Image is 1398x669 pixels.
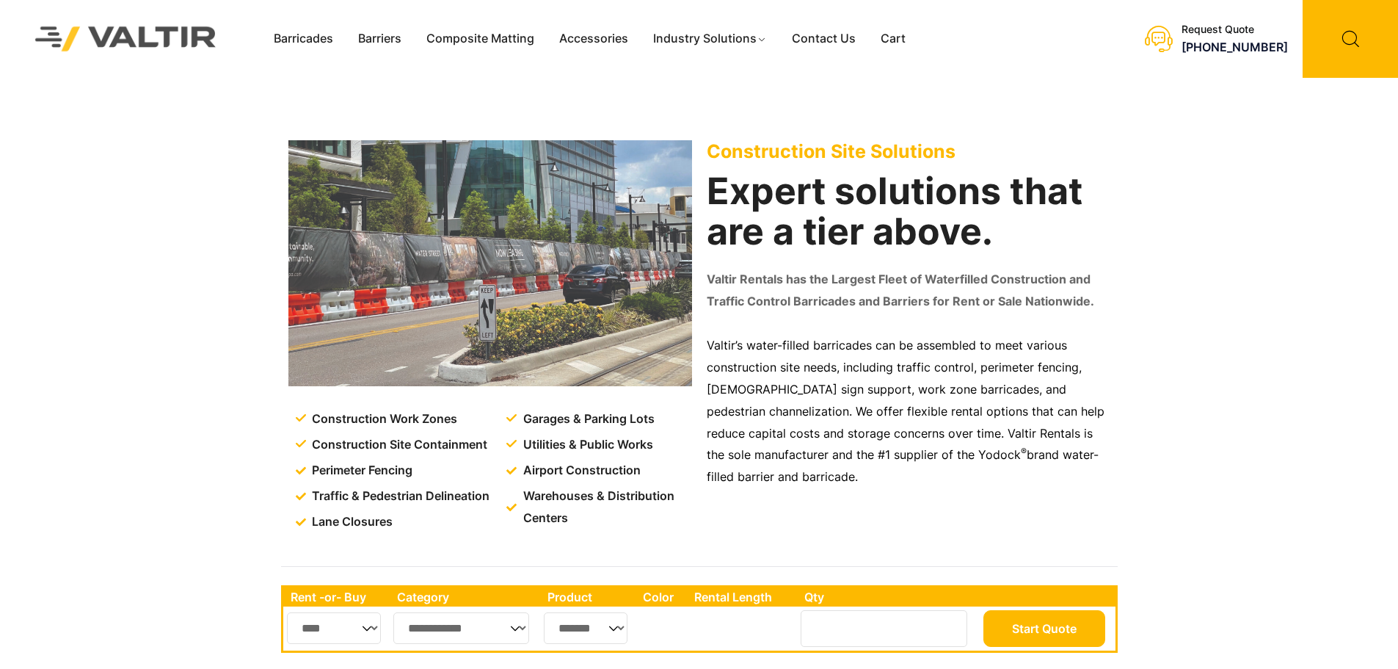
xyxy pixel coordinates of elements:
[540,587,636,607] th: Product
[414,28,547,50] a: Composite Matting
[797,587,980,607] th: Qty
[641,28,779,50] a: Industry Solutions
[308,511,393,533] span: Lane Closures
[1182,40,1288,54] a: [PHONE_NUMBER]
[1182,23,1288,36] div: Request Quote
[520,408,655,430] span: Garages & Parking Lots
[779,28,868,50] a: Contact Us
[520,460,641,482] span: Airport Construction
[868,28,918,50] a: Cart
[308,460,412,482] span: Perimeter Fencing
[636,587,687,607] th: Color
[707,171,1110,252] h2: Expert solutions that are a tier above.
[520,434,653,456] span: Utilities & Public Works
[707,269,1110,313] p: Valtir Rentals has the Largest Fleet of Waterfilled Construction and Traffic Control Barricades a...
[261,28,346,50] a: Barricades
[16,7,236,70] img: Valtir Rentals
[308,434,487,456] span: Construction Site Containment
[707,140,1110,162] p: Construction Site Solutions
[687,587,796,607] th: Rental Length
[308,485,489,507] span: Traffic & Pedestrian Delineation
[1021,446,1027,457] sup: ®
[390,587,540,607] th: Category
[707,335,1110,488] p: Valtir’s water-filled barricades can be assembled to meet various construction site needs, includ...
[983,610,1105,647] button: Start Quote
[547,28,641,50] a: Accessories
[346,28,414,50] a: Barriers
[520,485,695,529] span: Warehouses & Distribution Centers
[283,587,390,607] th: Rent -or- Buy
[308,408,457,430] span: Construction Work Zones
